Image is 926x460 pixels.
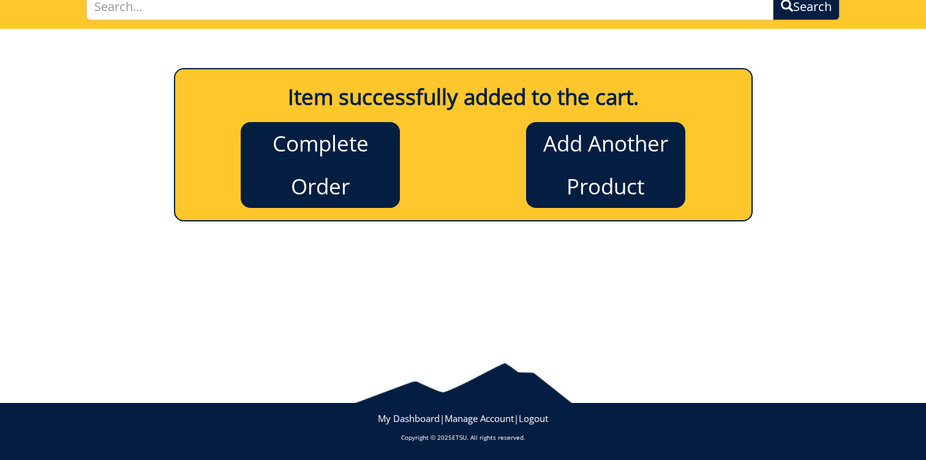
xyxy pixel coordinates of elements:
[445,412,514,424] a: Manage Account
[378,412,440,424] a: My Dashboard
[452,433,467,442] a: ETSU
[241,122,400,208] a: Complete Order
[526,122,685,208] a: Add Another Product
[288,82,639,111] b: Item successfully added to the cart.
[519,412,548,424] a: Logout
